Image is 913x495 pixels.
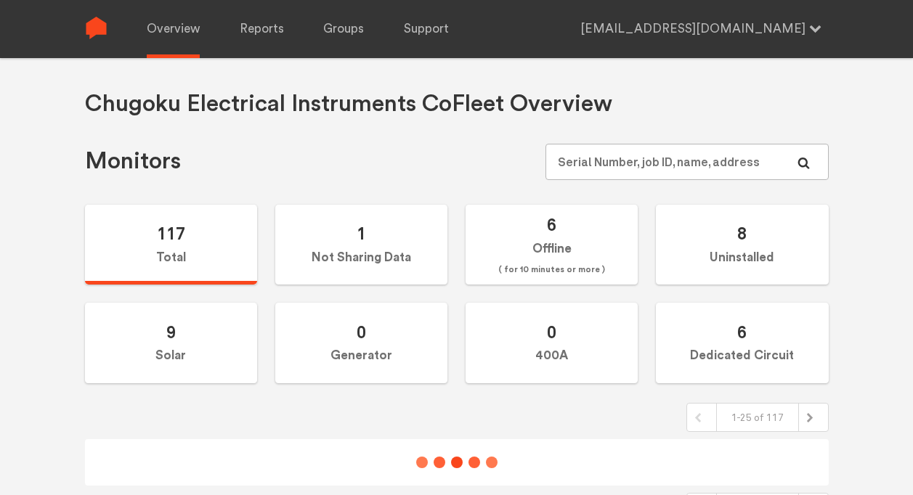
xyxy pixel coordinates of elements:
h1: Monitors [85,147,181,176]
span: 9 [166,322,176,343]
img: Sense Logo [85,17,107,39]
label: Offline [466,205,638,285]
label: Total [85,205,257,285]
span: 6 [737,322,747,343]
label: Uninstalled [656,205,828,285]
h1: Chugoku Electrical Instruments Co Fleet Overview [85,89,612,119]
span: ( for 10 minutes or more ) [498,261,605,279]
span: 8 [737,223,747,244]
input: Serial Number, job ID, name, address [545,144,828,180]
label: 400A [466,303,638,383]
span: 6 [547,214,556,235]
label: Not Sharing Data [275,205,447,285]
div: 1-25 of 117 [716,404,799,431]
span: 0 [357,322,366,343]
label: Solar [85,303,257,383]
span: 117 [157,223,185,244]
span: 0 [547,322,556,343]
label: Generator [275,303,447,383]
label: Dedicated Circuit [656,303,828,383]
span: 1 [357,223,366,244]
